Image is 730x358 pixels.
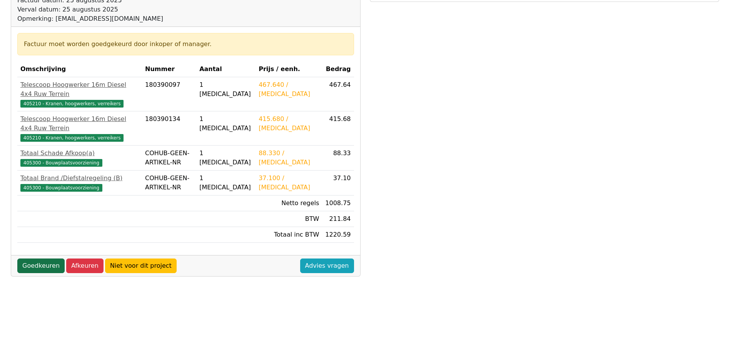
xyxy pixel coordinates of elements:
div: 415.680 / [MEDICAL_DATA] [259,114,319,133]
div: 1 [MEDICAL_DATA] [199,149,252,167]
a: Niet voor dit project [105,259,177,273]
a: Totaal Schade Afkoop(a)405300 - Bouwplaatsvoorziening [20,149,139,167]
div: Totaal Brand /Diefstalregeling (B) [20,174,139,183]
td: 1008.75 [322,196,354,211]
span: 405300 - Bouwplaatsvoorziening [20,184,102,192]
th: Bedrag [322,61,354,77]
span: 405210 - Kranen, hoogwerkers, verreikers [20,100,124,108]
div: 467.640 / [MEDICAL_DATA] [259,80,319,99]
th: Omschrijving [17,61,142,77]
td: 467.64 [322,77,354,111]
a: Totaal Brand /Diefstalregeling (B)405300 - Bouwplaatsvoorziening [20,174,139,192]
div: 1 [MEDICAL_DATA] [199,174,252,192]
td: Netto regels [256,196,322,211]
td: COHUB-GEEN-ARTIKEL-NR [142,171,196,196]
span: 405210 - Kranen, hoogwerkers, verreikers [20,134,124,142]
td: 37.10 [322,171,354,196]
div: 37.100 / [MEDICAL_DATA] [259,174,319,192]
div: Totaal Schade Afkoop(a) [20,149,139,158]
a: Advies vragen [300,259,354,273]
a: Telescoop Hoogwerker 16m Diesel 4x4 Ruw Terrein405210 - Kranen, hoogwerkers, verreikers [20,114,139,142]
td: COHUB-GEEN-ARTIKEL-NR [142,146,196,171]
div: Telescoop Hoogwerker 16m Diesel 4x4 Ruw Terrein [20,114,139,133]
td: 88.33 [322,146,354,171]
th: Aantal [196,61,256,77]
td: 1220.59 [322,227,354,243]
td: 180390097 [142,77,196,111]
th: Prijs / eenh. [256,61,322,77]
td: 180390134 [142,111,196,146]
div: Opmerking: [EMAIL_ADDRESS][DOMAIN_NAME] [17,14,229,23]
a: Afkeuren [66,259,104,273]
th: Nummer [142,61,196,77]
div: Verval datum: 25 augustus 2025 [17,5,229,14]
a: Telescoop Hoogwerker 16m Diesel 4x4 Ruw Terrein405210 - Kranen, hoogwerkers, verreikers [20,80,139,108]
span: 405300 - Bouwplaatsvoorziening [20,159,102,167]
div: 1 [MEDICAL_DATA] [199,80,252,99]
div: 88.330 / [MEDICAL_DATA] [259,149,319,167]
td: BTW [256,211,322,227]
a: Goedkeuren [17,259,65,273]
td: Totaal inc BTW [256,227,322,243]
div: 1 [MEDICAL_DATA] [199,114,252,133]
div: Factuur moet worden goedgekeurd door inkoper of manager. [24,40,347,49]
div: Telescoop Hoogwerker 16m Diesel 4x4 Ruw Terrein [20,80,139,99]
td: 211.84 [322,211,354,227]
td: 415.68 [322,111,354,146]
